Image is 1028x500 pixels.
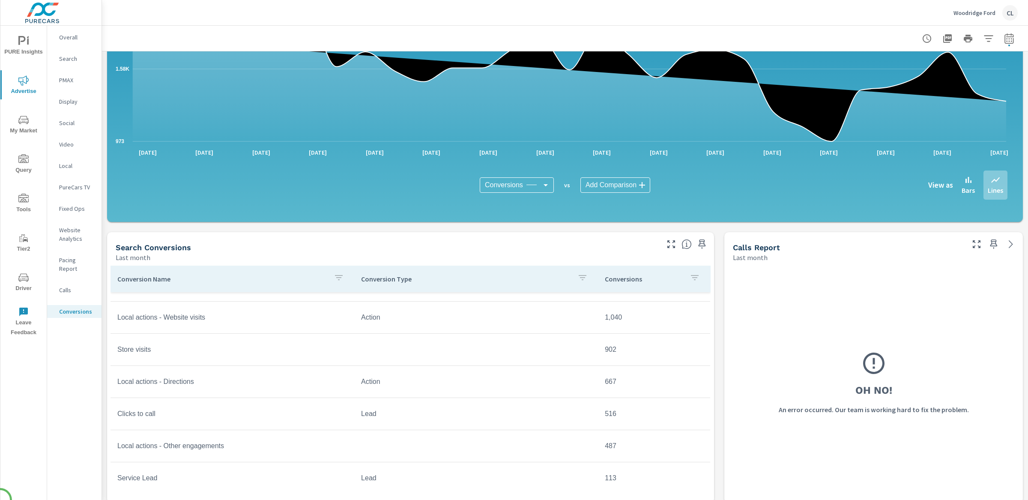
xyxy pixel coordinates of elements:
[47,224,102,245] div: Website Analytics
[116,252,150,263] p: Last month
[970,237,983,251] button: Make Fullscreen
[3,75,44,96] span: Advertise
[1004,237,1018,251] a: See more details in report
[111,435,354,457] td: Local actions - Other engagements
[354,307,598,328] td: Action
[117,275,327,283] p: Conversion Name
[3,154,44,175] span: Query
[962,185,975,195] p: Bars
[681,239,692,249] span: Search Conversions include Actions, Leads and Unmapped Conversions
[598,435,710,457] td: 487
[47,74,102,87] div: PMAX
[111,371,354,392] td: Local actions - Directions
[59,204,95,213] p: Fixed Ops
[598,467,710,489] td: 113
[59,307,95,316] p: Conversions
[580,177,650,193] div: Add Comparison
[59,76,95,84] p: PMAX
[928,181,953,189] h6: View as
[598,339,710,360] td: 902
[47,95,102,108] div: Display
[189,148,219,157] p: [DATE]
[1001,30,1018,47] button: Select Date Range
[47,159,102,172] div: Local
[987,237,1001,251] span: Save this to your personalized report
[1002,5,1018,21] div: CL
[47,181,102,194] div: PureCars TV
[361,275,571,283] p: Conversion Type
[598,371,710,392] td: 667
[47,117,102,129] div: Social
[303,148,333,157] p: [DATE]
[644,148,674,157] p: [DATE]
[59,162,95,170] p: Local
[700,148,730,157] p: [DATE]
[59,226,95,243] p: Website Analytics
[59,286,95,294] p: Calls
[3,233,44,254] span: Tier2
[814,148,844,157] p: [DATE]
[246,148,276,157] p: [DATE]
[855,383,892,398] h3: Oh No!
[598,307,710,328] td: 1,040
[733,252,768,263] p: Last month
[47,284,102,296] div: Calls
[3,272,44,293] span: Driver
[59,33,95,42] p: Overall
[59,256,95,273] p: Pacing Report
[3,115,44,136] span: My Market
[59,97,95,106] p: Display
[554,181,580,189] p: vs
[47,52,102,65] div: Search
[0,26,47,341] div: nav menu
[59,119,95,127] p: Social
[959,30,977,47] button: Print Report
[980,30,997,47] button: Apply Filters
[47,254,102,275] div: Pacing Report
[111,403,354,425] td: Clicks to call
[111,307,354,328] td: Local actions - Website visits
[360,148,390,157] p: [DATE]
[473,148,503,157] p: [DATE]
[927,148,957,157] p: [DATE]
[416,148,446,157] p: [DATE]
[605,275,683,283] p: Conversions
[939,30,956,47] button: "Export Report to PDF"
[116,243,191,252] h5: Search Conversions
[354,371,598,392] td: Action
[664,237,678,251] button: Make Fullscreen
[47,31,102,44] div: Overall
[116,66,129,72] text: 1.58K
[695,237,709,251] span: Save this to your personalized report
[988,185,1003,195] p: Lines
[480,177,554,193] div: Conversions
[59,54,95,63] p: Search
[133,148,163,157] p: [DATE]
[59,183,95,192] p: PureCars TV
[116,138,124,144] text: 973
[586,181,637,189] span: Add Comparison
[3,36,44,57] span: PURE Insights
[354,403,598,425] td: Lead
[779,404,969,415] p: An error occurred. Our team is working hard to fix the problem.
[587,148,617,157] p: [DATE]
[733,243,780,252] h5: Calls Report
[757,148,787,157] p: [DATE]
[598,403,710,425] td: 516
[47,138,102,151] div: Video
[47,305,102,318] div: Conversions
[3,194,44,215] span: Tools
[530,148,560,157] p: [DATE]
[984,148,1014,157] p: [DATE]
[111,467,354,489] td: Service Lead
[485,181,523,189] span: Conversions
[871,148,901,157] p: [DATE]
[354,467,598,489] td: Lead
[3,307,44,338] span: Leave Feedback
[111,339,354,360] td: Store visits
[953,9,995,17] p: Woodridge Ford
[47,202,102,215] div: Fixed Ops
[59,140,95,149] p: Video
